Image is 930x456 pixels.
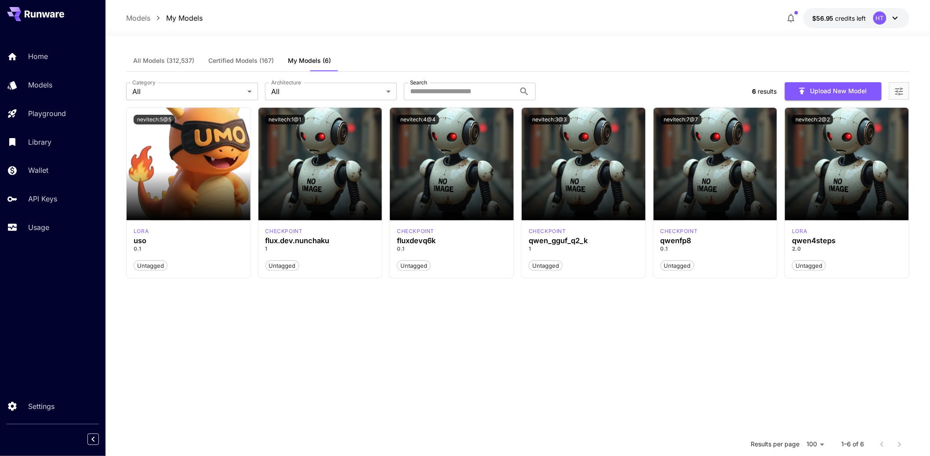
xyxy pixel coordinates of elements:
[265,260,299,271] button: Untagged
[529,245,639,253] p: 1
[208,57,274,65] span: Certified Models (167)
[661,227,698,235] div: Qwen Image
[134,115,175,124] button: nevitech:5@5
[134,260,167,271] button: Untagged
[529,237,639,245] h3: qwen_gguf_q2_k
[28,401,54,412] p: Settings
[265,245,375,253] p: 1
[894,86,905,97] button: Open more filters
[842,440,865,449] p: 1–6 of 6
[661,115,702,124] button: nevitech:7@7
[873,11,886,25] div: HT
[410,79,427,86] label: Search
[785,82,882,100] button: Upload New Model
[390,108,514,220] img: no-image-qHGxvh9x.jpeg
[397,262,430,270] span: Untagged
[661,237,770,245] h3: qwenfp8
[265,227,303,235] p: checkpoint
[28,51,48,62] p: Home
[792,237,902,245] h3: qwen4steps
[522,108,646,220] img: no-image-qHGxvh9x.jpeg
[812,15,836,22] span: $56.95
[94,431,105,447] div: Collapse sidebar
[265,237,375,245] h3: flux.dev.nunchaku
[792,245,902,253] p: 2.0
[266,262,299,270] span: Untagged
[661,245,770,253] p: 0.1
[785,108,909,220] img: no-image-qHGxvh9x.jpeg
[166,13,203,23] a: My Models
[28,222,49,233] p: Usage
[126,13,203,23] nav: breadcrumb
[134,227,149,235] div: FLUX.1 D
[397,237,507,245] h3: fluxdevq6k
[792,227,807,235] div: Qwen Image
[397,260,431,271] button: Untagged
[132,86,244,97] span: All
[271,86,383,97] span: All
[134,227,149,235] p: lora
[792,262,825,270] span: Untagged
[529,227,566,235] div: Qwen Image
[529,262,562,270] span: Untagged
[752,88,756,95] span: 6
[397,227,434,235] p: checkpoint
[529,115,570,124] button: nevitech:3@3
[126,13,150,23] a: Models
[792,260,826,271] button: Untagged
[265,115,305,124] button: nevitech:1@1
[28,165,48,175] p: Wallet
[751,440,799,449] p: Results per page
[87,434,99,445] button: Collapse sidebar
[132,79,156,86] label: Category
[661,260,694,271] button: Untagged
[288,57,331,65] span: My Models (6)
[812,14,866,23] div: $56.94777
[28,108,66,119] p: Playground
[529,260,563,271] button: Untagged
[28,137,51,147] p: Library
[28,80,52,90] p: Models
[803,438,828,451] div: 100
[397,245,507,253] p: 0.1
[134,237,243,245] h3: uso
[661,262,694,270] span: Untagged
[134,262,167,270] span: Untagged
[258,108,382,220] img: no-image-qHGxvh9x.jpeg
[28,193,57,204] p: API Keys
[654,108,777,220] img: no-image-qHGxvh9x.jpeg
[792,227,807,235] p: lora
[792,115,833,124] button: nevitech:2@2
[397,115,439,124] button: nevitech:4@4
[265,227,303,235] div: FLUX.1 D
[133,57,194,65] span: All Models (312,537)
[758,88,777,95] span: results
[134,245,243,253] p: 0.1
[836,15,866,22] span: credits left
[661,227,698,235] p: checkpoint
[529,227,566,235] p: checkpoint
[397,227,434,235] div: FLUX.1 D
[271,79,301,86] label: Architecture
[803,8,909,28] button: $56.94777HT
